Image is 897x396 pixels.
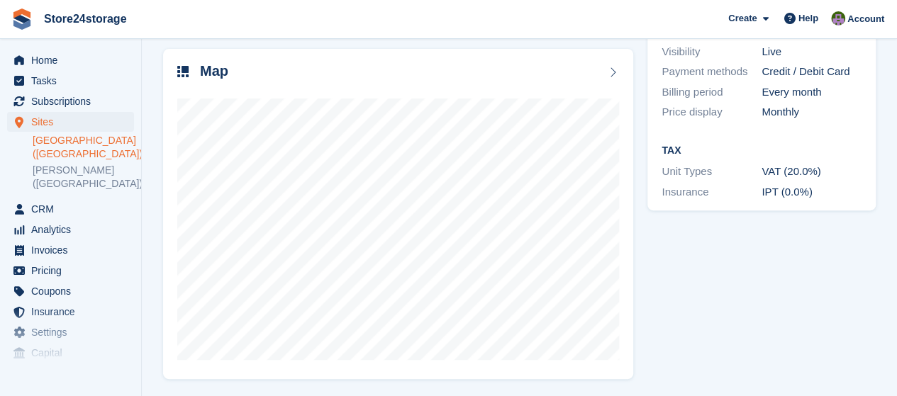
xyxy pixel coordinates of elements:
[7,240,134,260] a: menu
[38,7,133,30] a: Store24storage
[7,220,134,239] a: menu
[31,199,116,219] span: CRM
[31,261,116,281] span: Pricing
[31,281,116,301] span: Coupons
[762,104,862,120] div: Monthly
[662,44,762,60] div: Visibility
[7,281,134,301] a: menu
[7,261,134,281] a: menu
[31,343,116,363] span: Capital
[662,145,862,157] h2: Tax
[7,322,134,342] a: menu
[762,64,862,80] div: Credit / Debit Card
[7,199,134,219] a: menu
[7,91,134,111] a: menu
[7,71,134,91] a: menu
[200,63,228,79] h2: Map
[31,91,116,111] span: Subscriptions
[31,302,116,322] span: Insurance
[662,184,762,200] div: Insurance
[831,11,845,26] img: Jane Welch
[762,44,862,60] div: Live
[662,104,762,120] div: Price display
[762,164,862,180] div: VAT (20.0%)
[847,12,884,26] span: Account
[7,302,134,322] a: menu
[177,66,189,77] img: map-icn-33ee37083ee616e46c38cad1a60f524a97daa1e2b2c8c0bc3eb3415660979fc1.svg
[31,240,116,260] span: Invoices
[33,134,134,161] a: [GEOGRAPHIC_DATA] ([GEOGRAPHIC_DATA])
[31,50,116,70] span: Home
[662,64,762,80] div: Payment methods
[762,84,862,101] div: Every month
[7,112,134,132] a: menu
[7,50,134,70] a: menu
[163,49,633,380] a: Map
[798,11,818,26] span: Help
[762,184,862,200] div: IPT (0.0%)
[11,9,33,30] img: stora-icon-8386f47178a22dfd0bd8f6a31ec36ba5ce8667c1dd55bd0f319d3a0aa187defe.svg
[31,71,116,91] span: Tasks
[31,112,116,132] span: Sites
[728,11,757,26] span: Create
[662,164,762,180] div: Unit Types
[33,164,134,191] a: [PERSON_NAME] ([GEOGRAPHIC_DATA])
[662,84,762,101] div: Billing period
[31,220,116,239] span: Analytics
[31,322,116,342] span: Settings
[7,343,134,363] a: menu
